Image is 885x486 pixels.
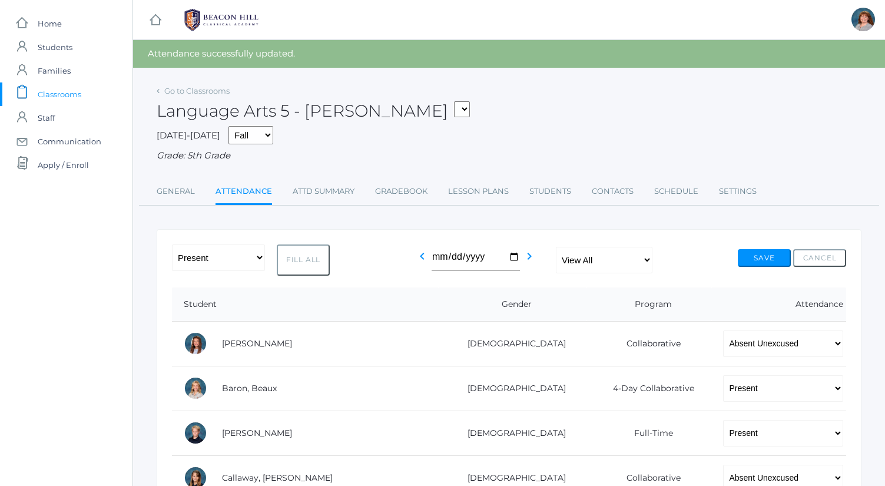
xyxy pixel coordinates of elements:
[439,321,586,366] td: [DEMOGRAPHIC_DATA]
[586,411,712,455] td: Full-Time
[216,180,272,205] a: Attendance
[222,383,277,394] a: Baron, Beaux
[222,472,333,483] a: Callaway, [PERSON_NAME]
[586,366,712,411] td: 4-Day Collaborative
[38,82,81,106] span: Classrooms
[157,180,195,203] a: General
[448,180,509,203] a: Lesson Plans
[522,249,536,263] i: chevron_right
[38,35,72,59] span: Students
[586,287,712,322] th: Program
[38,59,71,82] span: Families
[38,130,101,153] span: Communication
[522,254,536,266] a: chevron_right
[738,249,791,267] button: Save
[157,102,470,120] h2: Language Arts 5 - [PERSON_NAME]
[415,254,429,266] a: chevron_left
[184,332,207,355] div: Ella Arnold
[415,249,429,263] i: chevron_left
[586,321,712,366] td: Collaborative
[184,376,207,400] div: Beaux Baron
[222,428,292,438] a: [PERSON_NAME]
[793,249,846,267] button: Cancel
[38,106,55,130] span: Staff
[172,287,439,322] th: Student
[184,421,207,445] div: Elliot Burke
[439,411,586,455] td: [DEMOGRAPHIC_DATA]
[164,86,230,95] a: Go to Classrooms
[654,180,698,203] a: Schedule
[592,180,634,203] a: Contacts
[38,153,89,177] span: Apply / Enroll
[277,244,330,276] button: Fill All
[439,366,586,411] td: [DEMOGRAPHIC_DATA]
[38,12,62,35] span: Home
[851,8,875,31] div: Sarah Bence
[177,5,266,35] img: 1_BHCALogos-05.png
[711,287,846,322] th: Attendance
[529,180,571,203] a: Students
[157,130,220,141] span: [DATE]-[DATE]
[439,287,586,322] th: Gender
[133,40,885,68] div: Attendance successfully updated.
[375,180,427,203] a: Gradebook
[222,338,292,349] a: [PERSON_NAME]
[293,180,354,203] a: Attd Summary
[719,180,757,203] a: Settings
[157,149,861,163] div: Grade: 5th Grade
